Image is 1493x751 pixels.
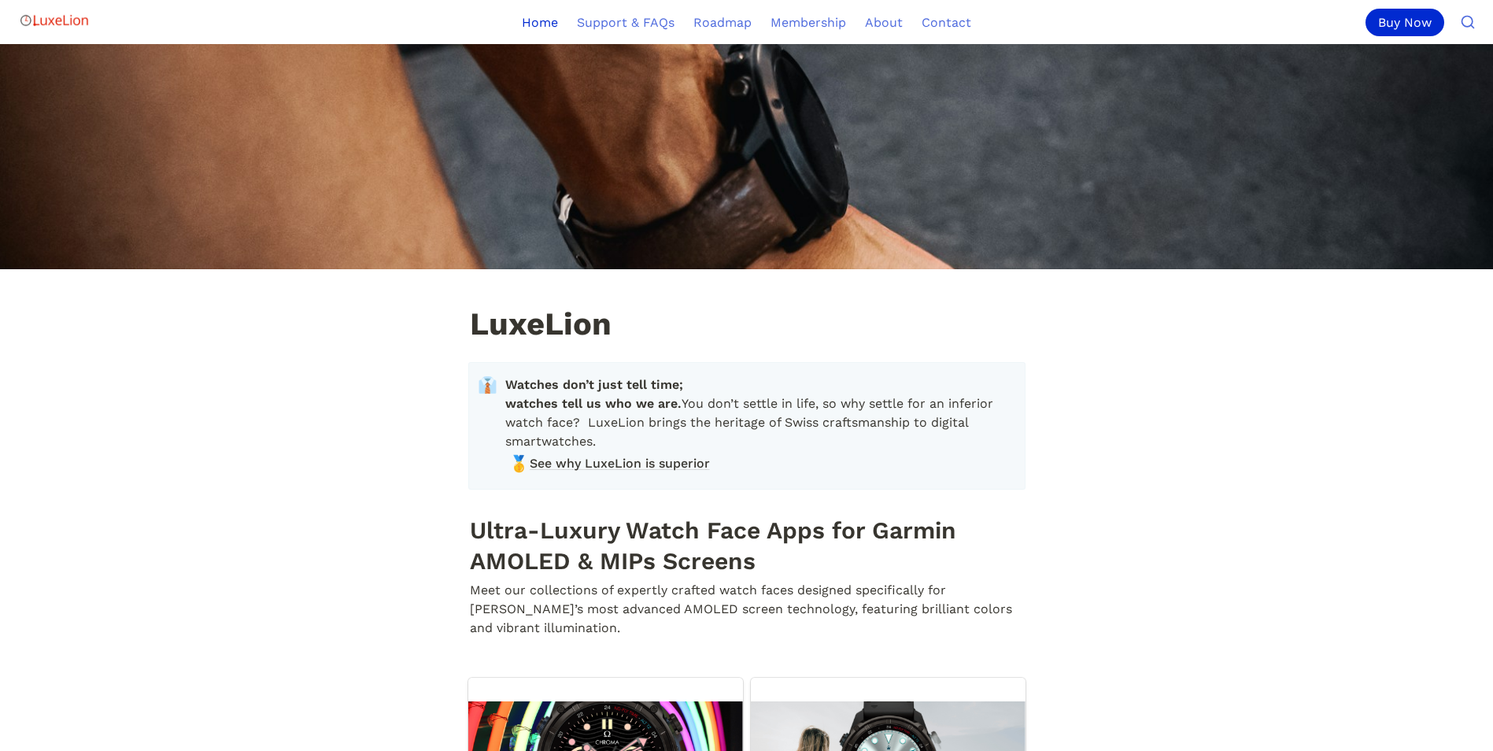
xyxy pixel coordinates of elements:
[1366,9,1444,36] div: Buy Now
[509,454,525,470] span: 🥇
[19,5,90,36] img: Logo
[468,512,1026,579] h1: Ultra-Luxury Watch Face Apps for Garmin AMOLED & MIPs Screens
[505,375,1012,451] span: You don’t settle in life, so why settle for an inferior watch face? LuxeLion brings the heritage ...
[505,377,687,411] strong: Watches don’t just tell time; watches tell us who we are.
[530,454,710,473] span: See why LuxeLion is superior
[505,452,1012,475] a: 🥇See why LuxeLion is superior
[468,579,1026,640] p: Meet our collections of expertly crafted watch faces designed specifically for [PERSON_NAME]’s mo...
[478,375,497,394] span: 👔
[468,307,1026,345] h1: LuxeLion
[1366,9,1451,36] a: Buy Now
